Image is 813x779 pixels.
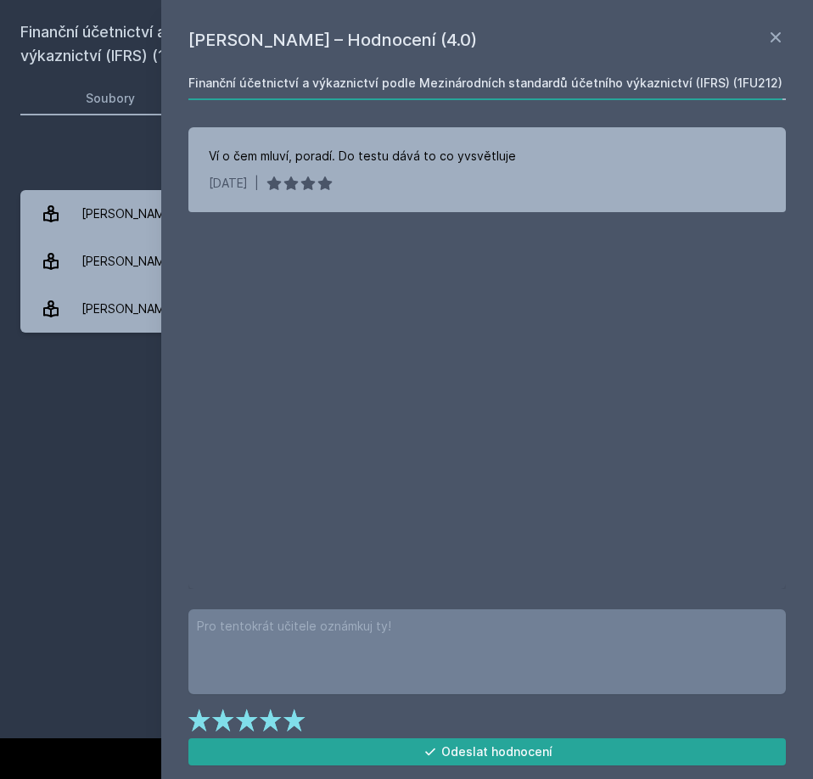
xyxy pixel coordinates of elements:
[255,175,259,192] div: |
[81,244,176,278] div: [PERSON_NAME]
[20,285,793,333] a: [PERSON_NAME] 1 hodnocení 5.0
[20,190,793,238] a: [PERSON_NAME] 1 hodnocení 1.0
[81,197,176,231] div: [PERSON_NAME]
[86,90,135,107] div: Soubory
[20,20,625,68] h2: Finanční účetnictví a výkaznictví podle Mezinárodních standardů účetního výkaznictví (IFRS) (1FU212)
[209,175,248,192] div: [DATE]
[20,238,793,285] a: [PERSON_NAME] 1 hodnocení 4.0
[81,292,176,326] div: [PERSON_NAME]
[20,81,200,115] a: Soubory
[209,148,516,165] div: Ví o čem mluví, poradí. Do testu dává to co yvsvětluje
